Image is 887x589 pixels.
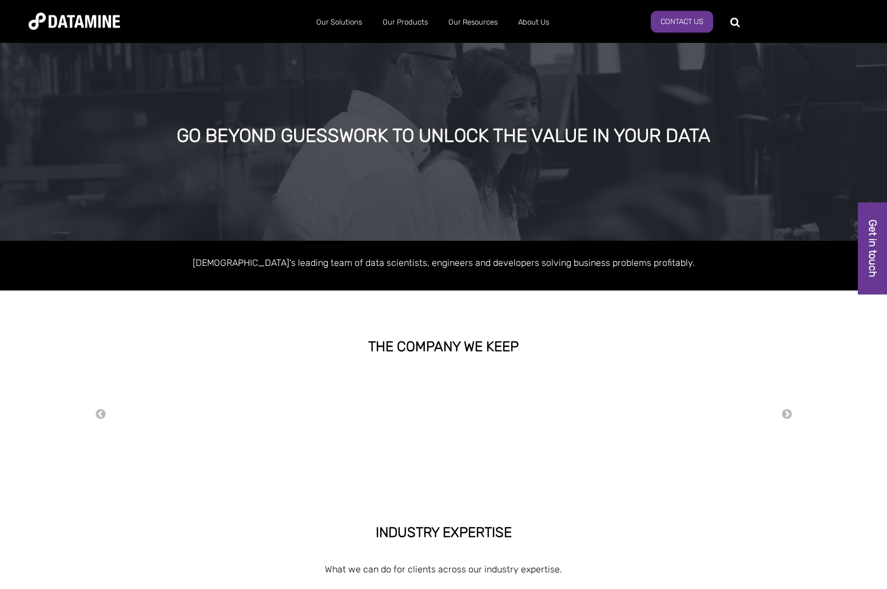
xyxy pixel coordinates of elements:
button: Previous [95,408,106,421]
button: Next [781,408,793,421]
strong: INDUSTRY EXPERTISE [376,524,512,540]
span: What we can do for clients across our industry expertise. [325,564,562,575]
a: About Us [508,7,559,37]
div: GO BEYOND GUESSWORK TO UNLOCK THE VALUE IN YOUR DATA [104,126,784,146]
p: [DEMOGRAPHIC_DATA]'s leading team of data scientists, engineers and developers solving business p... [118,255,770,270]
strong: THE COMPANY WE KEEP [368,339,519,355]
a: Our Products [372,7,438,37]
a: Our Resources [438,7,508,37]
a: Get in touch [858,202,887,294]
img: Datamine [29,13,120,30]
a: Our Solutions [306,7,372,37]
a: Contact us [651,11,713,33]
